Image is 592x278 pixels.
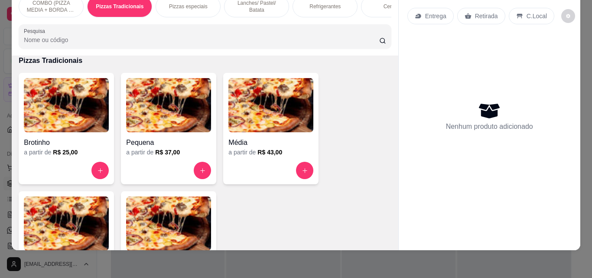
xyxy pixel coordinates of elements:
[24,36,379,44] input: Pesquisa
[561,9,575,23] button: decrease-product-quantity
[24,196,109,251] img: product-image
[527,12,547,20] p: C.Local
[24,148,109,157] div: a partir de
[228,148,313,157] div: a partir de
[169,3,208,10] p: Pizzas especiais
[228,137,313,148] h4: Média
[24,137,109,148] h4: Brotinho
[24,78,109,132] img: product-image
[257,148,282,157] h6: R$ 43,00
[91,162,109,179] button: increase-product-quantity
[126,137,211,148] h4: Pequena
[126,148,211,157] div: a partir de
[96,3,143,10] p: Pizzas Tradicionais
[19,56,391,66] p: Pizzas Tradicionais
[296,162,313,179] button: increase-product-quantity
[425,12,446,20] p: Entrega
[384,3,404,10] p: Cervejas
[446,121,533,132] p: Nenhum produto adicionado
[53,148,78,157] h6: R$ 25,00
[194,162,211,179] button: increase-product-quantity
[24,27,48,35] label: Pesquisa
[126,78,211,132] img: product-image
[155,148,180,157] h6: R$ 37,00
[475,12,498,20] p: Retirada
[309,3,341,10] p: Refrigerantes
[126,196,211,251] img: product-image
[228,78,313,132] img: product-image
